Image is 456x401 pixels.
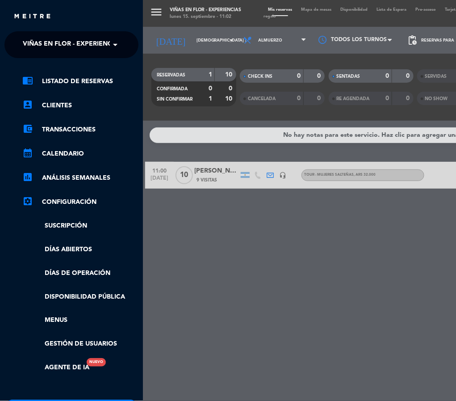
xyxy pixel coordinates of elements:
a: Configuración [22,197,138,207]
a: account_balance_walletTransacciones [22,124,138,135]
a: Disponibilidad pública [22,292,138,302]
span: Viñas en Flor - Experiencias [23,35,122,54]
a: Días abiertos [22,245,138,255]
a: Suscripción [22,221,138,231]
div: Nuevo [87,358,106,367]
a: Menus [22,315,138,325]
i: chrome_reader_mode [22,75,33,86]
a: account_boxClientes [22,100,138,111]
a: Días de Operación [22,268,138,279]
a: calendar_monthCalendario [22,148,138,159]
a: chrome_reader_modeListado de Reservas [22,76,138,87]
a: Gestión de usuarios [22,339,138,349]
i: settings_applications [22,196,33,207]
i: assessment [22,172,33,182]
a: assessmentANÁLISIS SEMANALES [22,173,138,183]
i: calendar_month [22,148,33,158]
img: MEITRE [13,13,51,20]
a: Agente de IANuevo [22,363,89,373]
i: account_box [22,99,33,110]
i: account_balance_wallet [22,123,33,134]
